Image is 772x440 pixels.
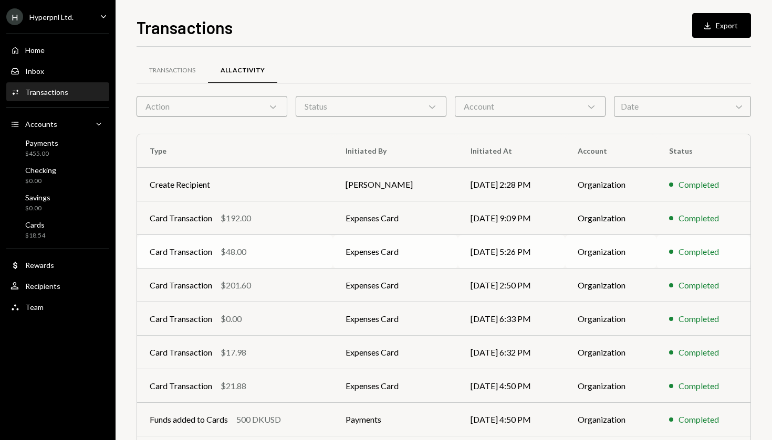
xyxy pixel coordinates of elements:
[565,369,656,403] td: Organization
[679,413,719,426] div: Completed
[333,201,458,235] td: Expenses Card
[692,13,751,38] button: Export
[221,66,265,75] div: All Activity
[221,380,246,392] div: $21.88
[679,313,719,325] div: Completed
[458,302,565,336] td: [DATE] 6:33 PM
[25,231,45,240] div: $18.54
[565,235,656,269] td: Organization
[565,269,656,302] td: Organization
[221,245,246,258] div: $48.00
[221,279,251,292] div: $201.60
[6,276,109,295] a: Recipients
[333,403,458,436] td: Payments
[6,40,109,59] a: Home
[25,138,58,147] div: Payments
[150,380,212,392] div: Card Transaction
[25,46,45,55] div: Home
[137,168,333,201] td: Create Recipient
[25,166,56,175] div: Checking
[458,201,565,235] td: [DATE] 9:09 PM
[6,114,109,133] a: Accounts
[6,190,109,215] a: Savings$0.00
[333,302,458,336] td: Expenses Card
[25,88,68,96] div: Transactions
[6,217,109,242] a: Cards$18.54
[458,134,565,168] th: Initiated At
[679,346,719,359] div: Completed
[296,96,446,117] div: Status
[137,57,208,84] a: Transactions
[25,120,57,128] div: Accounts
[221,346,246,359] div: $17.98
[6,61,109,80] a: Inbox
[458,269,565,302] td: [DATE] 2:50 PM
[150,279,212,292] div: Card Transaction
[565,201,656,235] td: Organization
[458,235,565,269] td: [DATE] 5:26 PM
[458,336,565,369] td: [DATE] 6:32 PM
[25,261,54,270] div: Rewards
[25,220,45,229] div: Cards
[333,336,458,369] td: Expenses Card
[614,96,751,117] div: Date
[150,413,228,426] div: Funds added to Cards
[458,403,565,436] td: [DATE] 4:50 PM
[6,82,109,101] a: Transactions
[25,193,50,202] div: Savings
[458,168,565,201] td: [DATE] 2:28 PM
[137,17,233,38] h1: Transactions
[25,177,56,186] div: $0.00
[565,336,656,369] td: Organization
[565,302,656,336] td: Organization
[150,313,212,325] div: Card Transaction
[6,297,109,316] a: Team
[208,57,277,84] a: All Activity
[6,255,109,274] a: Rewards
[458,369,565,403] td: [DATE] 4:50 PM
[137,96,287,117] div: Action
[679,212,719,224] div: Completed
[6,8,23,25] div: H
[333,235,458,269] td: Expenses Card
[25,303,44,312] div: Team
[149,66,195,75] div: Transactions
[25,149,58,158] div: $455.00
[455,96,606,117] div: Account
[221,313,242,325] div: $0.00
[333,269,458,302] td: Expenses Card
[29,13,74,22] div: Hyperpnl Ltd.
[6,163,109,188] a: Checking$0.00
[679,245,719,258] div: Completed
[679,380,719,392] div: Completed
[25,204,50,213] div: $0.00
[25,282,60,291] div: Recipients
[679,279,719,292] div: Completed
[150,346,212,359] div: Card Transaction
[25,67,44,76] div: Inbox
[333,369,458,403] td: Expenses Card
[565,134,656,168] th: Account
[150,245,212,258] div: Card Transaction
[679,178,719,191] div: Completed
[656,134,750,168] th: Status
[221,212,251,224] div: $192.00
[333,134,458,168] th: Initiated By
[6,135,109,160] a: Payments$455.00
[236,413,281,426] div: 500 DKUSD
[137,134,333,168] th: Type
[150,212,212,224] div: Card Transaction
[565,403,656,436] td: Organization
[333,168,458,201] td: [PERSON_NAME]
[565,168,656,201] td: Organization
